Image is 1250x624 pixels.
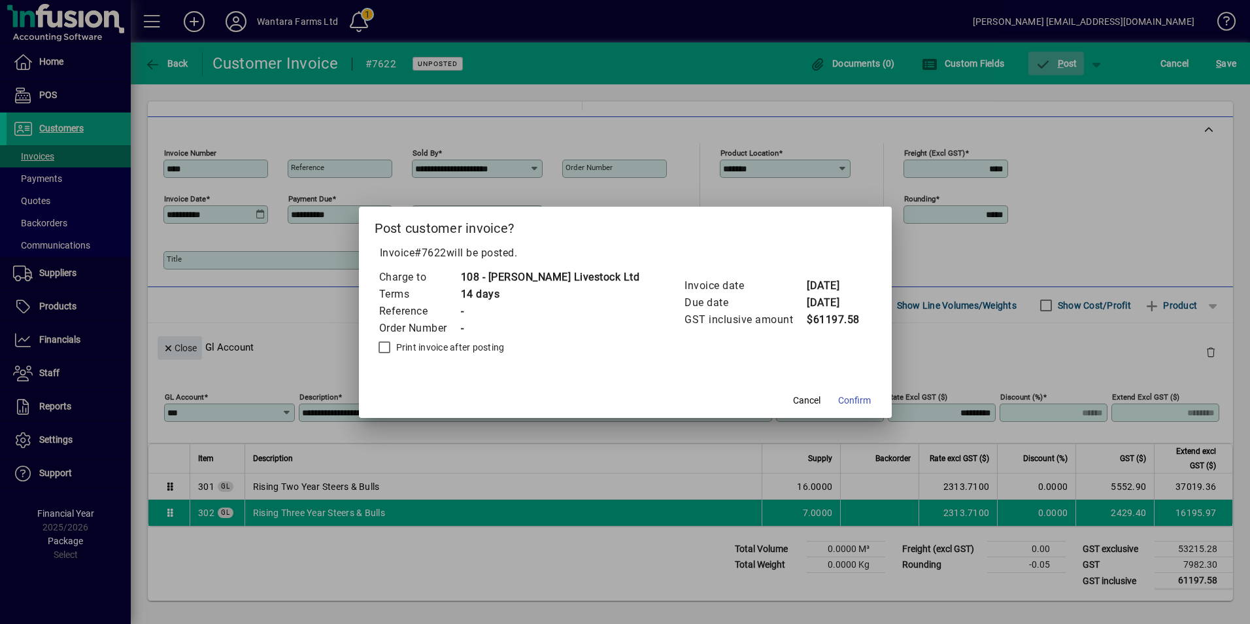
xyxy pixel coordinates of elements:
[833,389,876,413] button: Confirm
[460,320,640,337] td: -
[684,277,806,294] td: Invoice date
[684,311,806,328] td: GST inclusive amount
[806,294,860,311] td: [DATE]
[379,320,460,337] td: Order Number
[414,247,447,259] span: #7622
[460,269,640,286] td: 108 - [PERSON_NAME] Livestock Ltd
[806,277,860,294] td: [DATE]
[375,245,876,261] p: Invoice will be posted .
[379,303,460,320] td: Reference
[394,341,505,354] label: Print invoice after posting
[806,311,860,328] td: $61197.58
[460,286,640,303] td: 14 days
[359,207,892,245] h2: Post customer invoice?
[684,294,806,311] td: Due date
[379,269,460,286] td: Charge to
[793,394,820,407] span: Cancel
[460,303,640,320] td: -
[786,389,828,413] button: Cancel
[838,394,871,407] span: Confirm
[379,286,460,303] td: Terms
